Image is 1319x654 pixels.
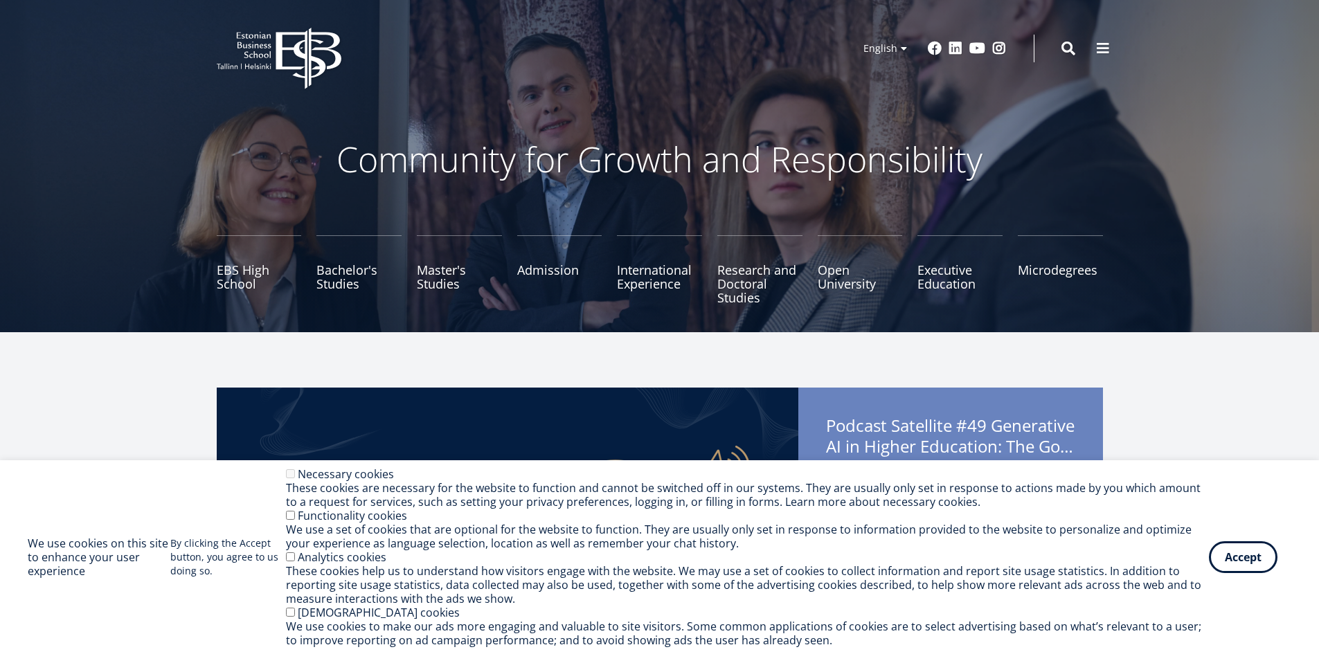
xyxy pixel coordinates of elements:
a: Linkedin [949,42,962,55]
a: Microdegrees [1018,235,1103,305]
p: Community for Growth and Responsibility [293,138,1027,180]
label: Analytics cookies [298,549,386,565]
a: Research and Doctoral Studies [717,235,802,305]
label: Functionality cookies [298,508,407,523]
a: International Experience [617,235,702,305]
a: Executive Education [917,235,1003,305]
a: Open University [818,235,903,305]
h2: We use cookies on this site to enhance your user experience [28,536,170,578]
a: Facebook [928,42,942,55]
span: AI in Higher Education: The Good, the Bad, and the Ugly [826,436,1075,457]
label: Necessary cookies [298,466,394,482]
a: Master's Studies [417,235,502,305]
div: We use cookies to make our ads more engaging and valuable to site visitors. Some common applicati... [286,619,1209,647]
span: Podcast Satellite #49 Generative [826,415,1075,461]
p: By clicking the Accept button, you agree to us doing so. [170,536,286,578]
a: Bachelor's Studies [316,235,402,305]
div: These cookies are necessary for the website to function and cannot be switched off in our systems... [286,481,1209,509]
div: These cookies help us to understand how visitors engage with the website. We may use a set of coo... [286,564,1209,606]
a: Instagram [992,42,1006,55]
a: Admission [517,235,602,305]
button: Accept [1209,541,1277,573]
a: Youtube [969,42,985,55]
img: Satellite #49 [217,388,798,651]
a: EBS High School [217,235,302,305]
label: [DEMOGRAPHIC_DATA] cookies [298,605,460,620]
div: We use a set of cookies that are optional for the website to function. They are usually only set ... [286,523,1209,550]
